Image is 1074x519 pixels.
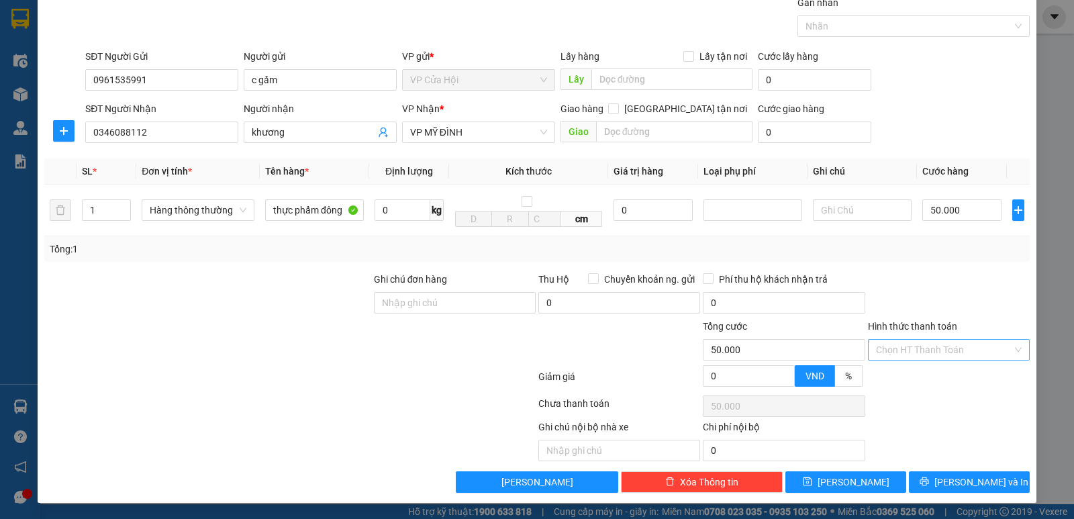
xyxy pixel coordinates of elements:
span: Lấy [560,68,591,90]
label: Hình thức thanh toán [868,321,957,332]
span: user-add [378,127,389,138]
button: printer[PERSON_NAME] và In [909,471,1030,493]
button: deleteXóa Thông tin [621,471,783,493]
span: Phí thu hộ khách nhận trả [714,272,833,287]
span: Tổng cước [703,321,747,332]
span: delete [665,477,675,487]
span: Kích thước [505,166,552,177]
span: printer [920,477,929,487]
input: R [491,211,528,227]
span: Chuyển khoản ng. gửi [599,272,700,287]
span: plus [54,126,74,136]
label: Ghi chú đơn hàng [374,274,448,285]
strong: CHUYỂN PHÁT NHANH AN PHÚ QUÝ [26,11,122,54]
button: [PERSON_NAME] [456,471,618,493]
div: Chưa thanh toán [537,396,701,420]
span: [PERSON_NAME] [818,475,889,489]
input: Cước lấy hàng [758,69,871,91]
div: Chi phí nội bộ [703,420,865,440]
span: Giá trị hàng [614,166,663,177]
div: Người gửi [244,49,397,64]
label: Cước giao hàng [758,103,824,114]
span: Thu Hộ [538,274,569,285]
input: Nhập ghi chú [538,440,700,461]
th: Loại phụ phí [698,158,808,185]
button: plus [53,120,75,142]
div: Ghi chú nội bộ nhà xe [538,420,700,440]
span: Cước hàng [922,166,969,177]
div: Tổng: 1 [50,242,416,256]
span: Giao hàng [560,103,603,114]
span: [GEOGRAPHIC_DATA], [GEOGRAPHIC_DATA] ↔ [GEOGRAPHIC_DATA] [24,57,124,103]
span: Lấy hàng [560,51,599,62]
span: SL [82,166,93,177]
span: Hàng thông thường [150,200,246,220]
button: plus [1012,199,1024,221]
div: SĐT Người Gửi [85,49,238,64]
div: VP gửi [402,49,555,64]
input: Cước giao hàng [758,122,871,143]
th: Ghi chú [808,158,917,185]
span: % [845,371,852,381]
button: delete [50,199,71,221]
span: [PERSON_NAME] và In [934,475,1028,489]
input: C [528,211,562,227]
span: [PERSON_NAME] [501,475,573,489]
span: Định lượng [385,166,433,177]
span: Tên hàng [265,166,309,177]
span: Xóa Thông tin [680,475,738,489]
input: Ghi Chú [813,199,912,221]
span: kg [430,199,444,221]
input: VD: Bàn, Ghế [265,199,364,221]
span: VP Nhận [402,103,440,114]
div: SĐT Người Nhận [85,101,238,116]
input: Dọc đường [596,121,753,142]
label: Cước lấy hàng [758,51,818,62]
div: Người nhận [244,101,397,116]
span: [GEOGRAPHIC_DATA] tận nơi [619,101,752,116]
span: save [803,477,812,487]
input: D [455,211,492,227]
input: 0 [614,199,693,221]
div: Giảm giá [537,369,701,393]
img: logo [7,73,21,139]
span: plus [1013,205,1024,216]
span: cm [561,211,602,227]
span: VND [805,371,824,381]
button: save[PERSON_NAME] [785,471,906,493]
span: Giao [560,121,596,142]
span: Đơn vị tính [142,166,192,177]
span: VP MỸ ĐÌNH [410,122,547,142]
span: VP Cửa Hội [410,70,547,90]
span: Lấy tận nơi [694,49,752,64]
input: Dọc đường [591,68,753,90]
input: Ghi chú đơn hàng [374,292,536,314]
